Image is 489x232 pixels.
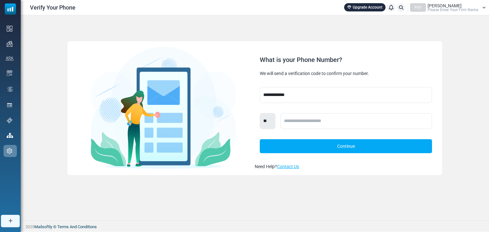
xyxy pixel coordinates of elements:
[260,57,432,63] div: What is your Phone Number?
[57,224,97,229] span: translation missing: en.layouts.footer.terms_and_conditions
[7,102,12,108] img: landing_pages.svg
[30,3,75,12] span: Verify Your Phone
[21,220,489,232] footer: 2025
[7,148,12,154] img: settings-icon.svg
[7,70,12,76] img: email-templates-icon.svg
[34,224,56,229] a: Mailsoftly ©
[428,3,462,8] span: [PERSON_NAME]
[7,26,12,31] img: dashboard-icon.svg
[277,164,299,169] a: Contact Us
[410,3,426,12] div: PEY
[7,85,14,93] img: workflow.svg
[5,3,16,15] img: mailsoftly_icon_blue_white.svg
[260,71,432,77] div: We will send a verification code to confirm your number.
[6,56,13,61] img: contacts-icon.svg
[255,163,437,170] div: Need Help?
[410,3,486,12] a: PEY [PERSON_NAME] Please Enter Your Firm Name
[260,139,432,153] a: Continue
[7,118,12,123] img: support-icon.svg
[7,41,12,47] img: campaigns-icon.png
[428,8,478,12] span: Please Enter Your Firm Name
[344,3,386,11] a: Upgrade Account
[57,224,97,229] a: Terms And Conditions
